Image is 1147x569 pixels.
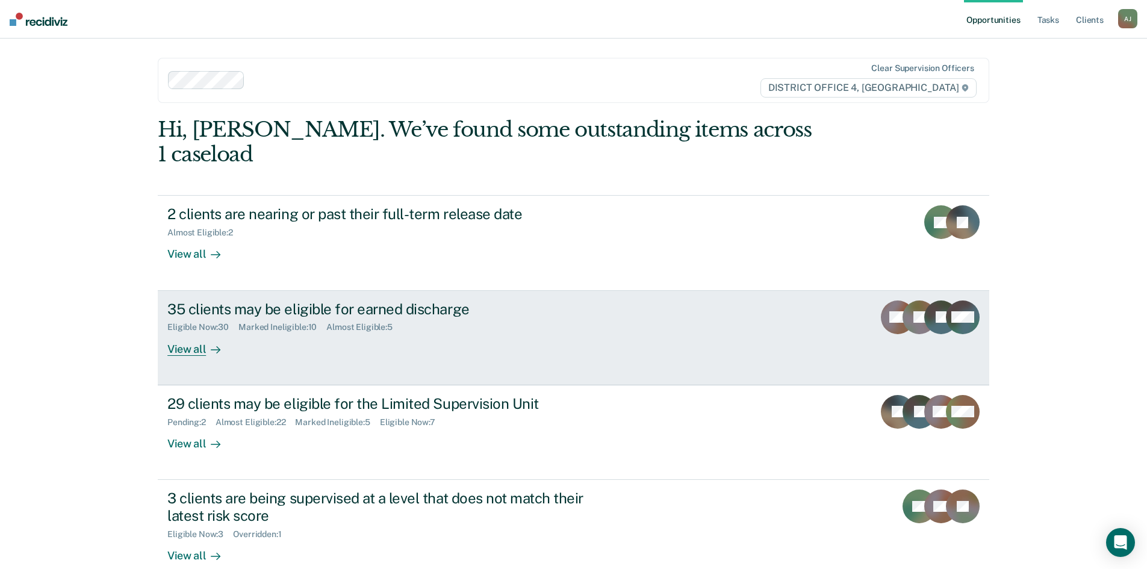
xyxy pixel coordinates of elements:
[167,427,235,450] div: View all
[295,417,379,428] div: Marked Ineligible : 5
[1118,9,1137,28] div: A J
[158,385,989,480] a: 29 clients may be eligible for the Limited Supervision UnitPending:2Almost Eligible:22Marked Inel...
[326,322,402,332] div: Almost Eligible : 5
[871,63,974,73] div: Clear supervision officers
[167,490,590,524] div: 3 clients are being supervised at a level that does not match their latest risk score
[158,117,823,167] div: Hi, [PERSON_NAME]. We’ve found some outstanding items across 1 caseload
[167,529,233,539] div: Eligible Now : 3
[167,539,235,562] div: View all
[167,205,590,223] div: 2 clients are nearing or past their full-term release date
[1118,9,1137,28] button: AJ
[158,291,989,385] a: 35 clients may be eligible for earned dischargeEligible Now:30Marked Ineligible:10Almost Eligible...
[167,300,590,318] div: 35 clients may be eligible for earned discharge
[10,13,67,26] img: Recidiviz
[167,238,235,261] div: View all
[167,332,235,356] div: View all
[167,417,216,428] div: Pending : 2
[167,395,590,412] div: 29 clients may be eligible for the Limited Supervision Unit
[1106,528,1135,557] div: Open Intercom Messenger
[238,322,326,332] div: Marked Ineligible : 10
[167,228,243,238] div: Almost Eligible : 2
[216,417,296,428] div: Almost Eligible : 22
[233,529,291,539] div: Overridden : 1
[167,322,238,332] div: Eligible Now : 30
[380,417,445,428] div: Eligible Now : 7
[760,78,977,98] span: DISTRICT OFFICE 4, [GEOGRAPHIC_DATA]
[158,195,989,290] a: 2 clients are nearing or past their full-term release dateAlmost Eligible:2View all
